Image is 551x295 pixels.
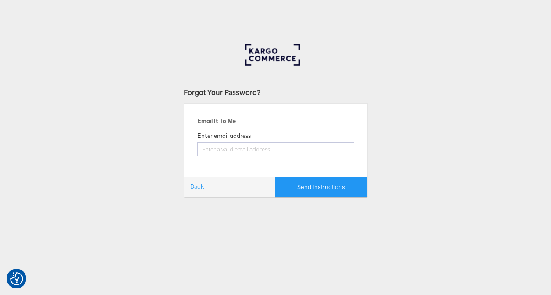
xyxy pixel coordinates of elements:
[197,142,354,156] input: Enter a valid email address
[184,179,210,195] a: Back
[10,272,23,285] img: Revisit consent button
[184,87,368,97] div: Forgot Your Password?
[275,177,367,197] button: Send Instructions
[197,117,354,125] div: Email It To Me
[10,272,23,285] button: Consent Preferences
[197,132,251,140] label: Enter email address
